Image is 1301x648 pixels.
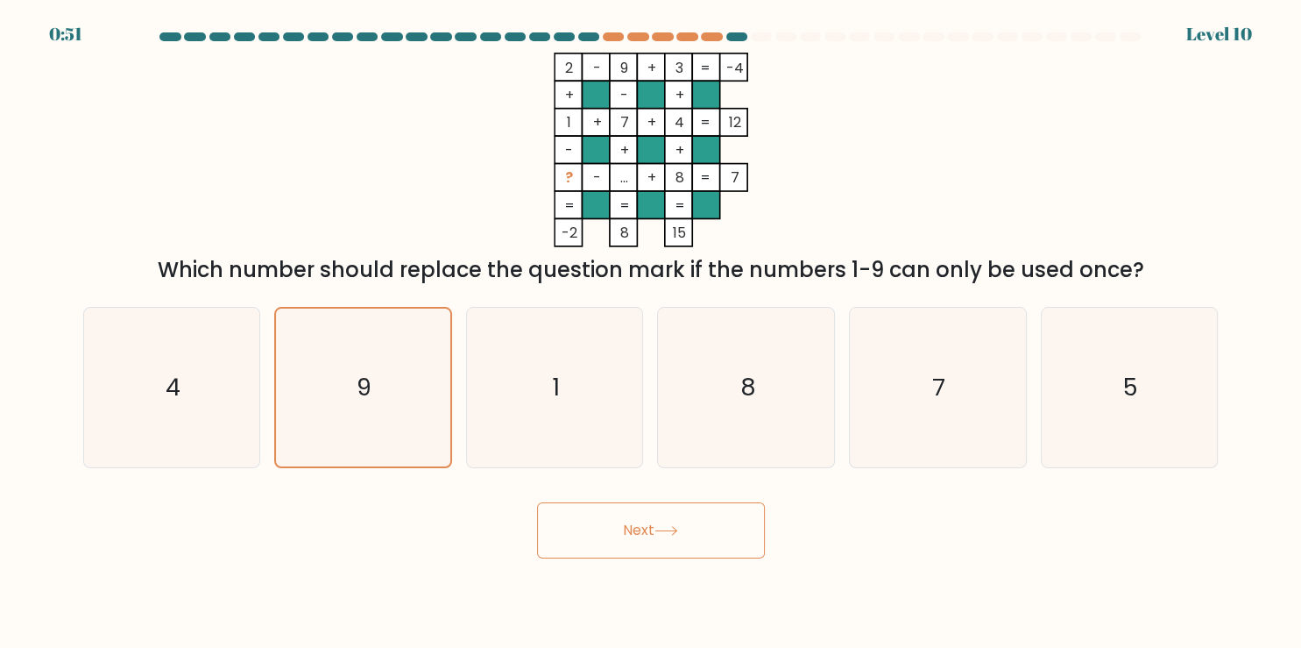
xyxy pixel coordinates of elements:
tspan: 9 [620,58,628,78]
tspan: 4 [674,112,683,132]
tspan: - [565,140,573,160]
tspan: = [699,58,710,78]
tspan: 15 [672,223,685,243]
tspan: = [619,196,629,216]
tspan: 3 [675,58,682,78]
tspan: 2 [565,58,573,78]
tspan: 7 [619,112,628,132]
tspan: 1 [567,112,571,132]
tspan: + [564,85,573,105]
tspan: - [620,85,628,105]
tspan: - [593,167,601,188]
tspan: + [619,140,628,160]
tspan: = [563,196,574,216]
text: 1 [552,370,560,404]
tspan: - [593,58,601,78]
div: 0:51 [49,21,82,47]
tspan: 8 [619,223,628,243]
tspan: + [592,112,601,132]
text: 5 [1123,370,1138,404]
text: 7 [933,370,946,404]
tspan: = [674,196,684,216]
text: 8 [740,370,756,404]
tspan: + [647,58,655,78]
div: Level 10 [1186,21,1252,47]
text: 4 [166,370,180,404]
tspan: 8 [675,167,683,188]
tspan: + [647,167,655,188]
tspan: + [675,140,683,160]
tspan: = [699,112,710,132]
tspan: ... [620,167,628,188]
tspan: 12 [728,112,740,132]
tspan: -4 [725,58,743,78]
tspan: 7 [730,167,739,188]
tspan: = [699,167,710,188]
tspan: + [647,112,655,132]
button: Next [537,502,765,559]
tspan: + [675,85,683,105]
text: 9 [357,371,372,403]
tspan: ? [565,167,573,188]
div: Which number should replace the question mark if the numbers 1-9 can only be used once? [94,254,1208,286]
tspan: -2 [561,223,576,243]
